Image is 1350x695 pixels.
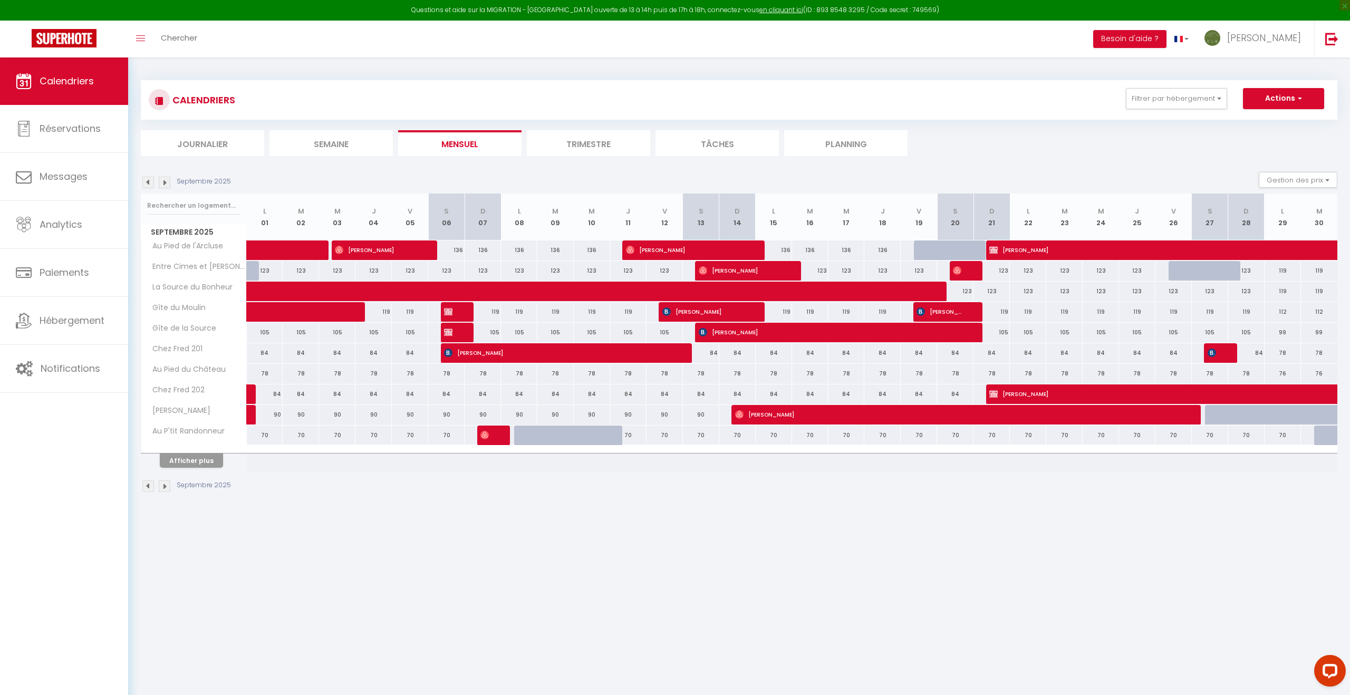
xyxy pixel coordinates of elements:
[465,194,501,240] th: 07
[683,384,719,404] div: 84
[864,364,901,383] div: 78
[537,240,574,260] div: 136
[1281,206,1284,216] abbr: L
[1265,282,1301,301] div: 119
[1243,206,1249,216] abbr: D
[319,194,355,240] th: 03
[756,302,792,322] div: 119
[828,384,865,404] div: 84
[610,323,647,342] div: 105
[143,426,227,437] span: Au P'tit Randonneur
[574,194,610,240] th: 10
[973,282,1010,301] div: 123
[319,323,355,342] div: 105
[756,384,792,404] div: 84
[465,323,501,342] div: 105
[901,194,937,240] th: 19
[1083,261,1119,281] div: 123
[537,302,574,322] div: 119
[298,206,304,216] abbr: M
[283,405,319,424] div: 90
[40,122,101,135] span: Réservations
[1083,302,1119,322] div: 119
[843,206,850,216] abbr: M
[501,261,537,281] div: 123
[1228,302,1265,322] div: 119
[937,384,973,404] div: 84
[1228,194,1265,240] th: 28
[901,343,937,363] div: 84
[662,206,667,216] abbr: V
[1083,364,1119,383] div: 78
[828,343,865,363] div: 84
[1135,206,1139,216] abbr: J
[141,130,264,156] li: Journalier
[1227,31,1301,44] span: [PERSON_NAME]
[699,260,784,281] span: [PERSON_NAME]
[518,206,521,216] abbr: L
[973,261,1010,281] div: 123
[355,364,392,383] div: 78
[40,314,104,327] span: Hébergement
[501,384,537,404] div: 84
[626,240,747,260] span: [PERSON_NAME]
[1192,302,1228,322] div: 119
[283,343,319,363] div: 84
[428,405,465,424] div: 90
[574,405,610,424] div: 90
[1062,206,1068,216] abbr: M
[719,426,756,445] div: 70
[699,322,966,342] span: [PERSON_NAME]
[1301,261,1337,281] div: 119
[610,194,647,240] th: 11
[355,194,392,240] th: 04
[589,206,595,216] abbr: M
[1171,206,1176,216] abbr: V
[756,194,792,240] th: 15
[719,384,756,404] div: 84
[501,194,537,240] th: 08
[1265,261,1301,281] div: 119
[392,384,428,404] div: 84
[1301,302,1337,322] div: 112
[355,405,392,424] div: 90
[973,343,1010,363] div: 84
[610,302,647,322] div: 119
[263,206,266,216] abbr: L
[32,29,97,47] img: Super Booking
[756,343,792,363] div: 84
[1301,323,1337,342] div: 99
[1010,194,1046,240] th: 22
[537,261,574,281] div: 123
[1119,302,1155,322] div: 119
[1316,206,1323,216] abbr: M
[247,323,283,342] div: 105
[41,362,100,375] span: Notifications
[465,240,501,260] div: 136
[283,426,319,445] div: 70
[647,261,683,281] div: 123
[864,384,901,404] div: 84
[398,130,522,156] li: Mensuel
[881,206,885,216] abbr: J
[465,302,501,322] div: 119
[792,364,828,383] div: 78
[428,384,465,404] div: 84
[392,343,428,363] div: 84
[247,405,283,424] div: 90
[917,302,965,322] span: [PERSON_NAME]
[355,426,392,445] div: 70
[143,384,207,396] span: Chez Fred 202
[1155,323,1192,342] div: 105
[1119,282,1155,301] div: 123
[1155,282,1192,301] div: 123
[610,364,647,383] div: 78
[792,194,828,240] th: 16
[953,206,958,216] abbr: S
[735,404,1184,424] span: [PERSON_NAME]
[392,405,428,424] div: 90
[1265,194,1301,240] th: 29
[1119,323,1155,342] div: 105
[756,426,792,445] div: 70
[247,364,283,383] div: 78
